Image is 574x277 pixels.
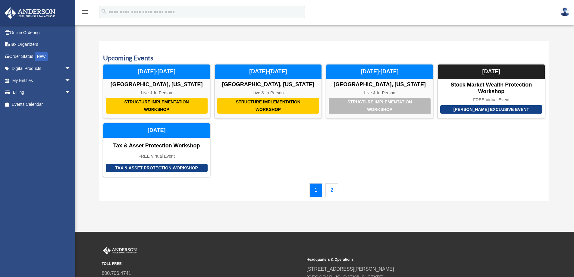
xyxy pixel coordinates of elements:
img: User Pic [560,8,569,16]
a: Structure Implementation Workshop [GEOGRAPHIC_DATA], [US_STATE] Live & In-Person [DATE]-[DATE] [215,64,322,119]
a: Billingarrow_drop_down [4,87,80,99]
div: Structure Implementation Workshop [106,98,208,114]
div: FREE Virtual Event [103,154,210,159]
a: Structure Implementation Workshop [GEOGRAPHIC_DATA], [US_STATE] Live & In-Person [DATE]-[DATE] [326,64,433,119]
div: [DATE]-[DATE] [326,65,433,79]
div: [DATE]-[DATE] [215,65,322,79]
a: Structure Implementation Workshop [GEOGRAPHIC_DATA], [US_STATE] Live & In-Person [DATE]-[DATE] [103,64,210,119]
img: Anderson Advisors Platinum Portal [102,247,138,255]
span: arrow_drop_down [65,74,77,87]
div: Live & In-Person [103,90,210,96]
div: [GEOGRAPHIC_DATA], [US_STATE] [103,81,210,88]
h3: Upcoming Events [103,53,545,63]
a: Events Calendar [4,98,77,110]
div: [DATE]-[DATE] [103,65,210,79]
div: Live & In-Person [215,90,322,96]
div: [DATE] [103,123,210,138]
a: [PERSON_NAME] Exclusive Event Stock Market Wealth Protection Workshop FREE Virtual Event [DATE] [438,64,545,119]
a: My Entitiesarrow_drop_down [4,74,80,87]
a: Online Ordering [4,27,80,39]
div: NEW [35,52,48,61]
a: Tax & Asset Protection Workshop Tax & Asset Protection Workshop FREE Virtual Event [DATE] [103,123,210,177]
a: Tax Organizers [4,39,80,51]
small: TOLL FREE [102,261,303,267]
a: 800.706.4741 [102,271,131,276]
i: menu [81,8,89,16]
span: arrow_drop_down [65,63,77,75]
div: Structure Implementation Workshop [329,98,431,114]
div: Structure Implementation Workshop [217,98,319,114]
div: FREE Virtual Event [438,97,544,102]
div: [GEOGRAPHIC_DATA], [US_STATE] [326,81,433,88]
i: search [101,8,107,15]
div: Tax & Asset Protection Workshop [106,164,208,172]
img: Anderson Advisors Platinum Portal [3,7,57,19]
div: Live & In-Person [326,90,433,96]
a: 2 [325,183,338,197]
a: Digital Productsarrow_drop_down [4,63,80,75]
a: Order StatusNEW [4,50,80,63]
span: arrow_drop_down [65,87,77,99]
div: [GEOGRAPHIC_DATA], [US_STATE] [215,81,322,88]
small: Headquarters & Operations [307,257,507,263]
a: menu [81,11,89,16]
div: [DATE] [438,65,544,79]
div: Tax & Asset Protection Workshop [103,143,210,149]
a: [STREET_ADDRESS][PERSON_NAME] [307,266,394,272]
div: [PERSON_NAME] Exclusive Event [440,105,542,114]
div: Stock Market Wealth Protection Workshop [438,82,544,95]
a: 1 [309,183,322,197]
